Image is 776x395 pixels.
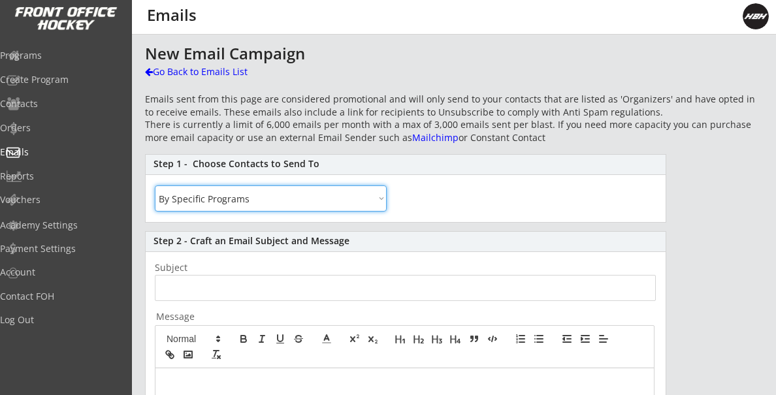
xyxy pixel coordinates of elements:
div: Go Back to Emails List [145,65,280,78]
span: Font size [161,331,225,347]
div: Step 2 - Craft an Email Subject and Message [154,236,658,245]
span: Font color [317,331,336,347]
div: Emails sent from this page are considered promotional and will only send to your contacts that ar... [145,93,763,144]
div: Step 1 - Choose Contacts to Send To [154,159,658,168]
span: Text alignment [594,331,613,347]
div: New Email Campaign [145,46,763,61]
div: Message [156,312,202,321]
a: Mailchimp [412,131,459,144]
div: Subject [155,263,201,272]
